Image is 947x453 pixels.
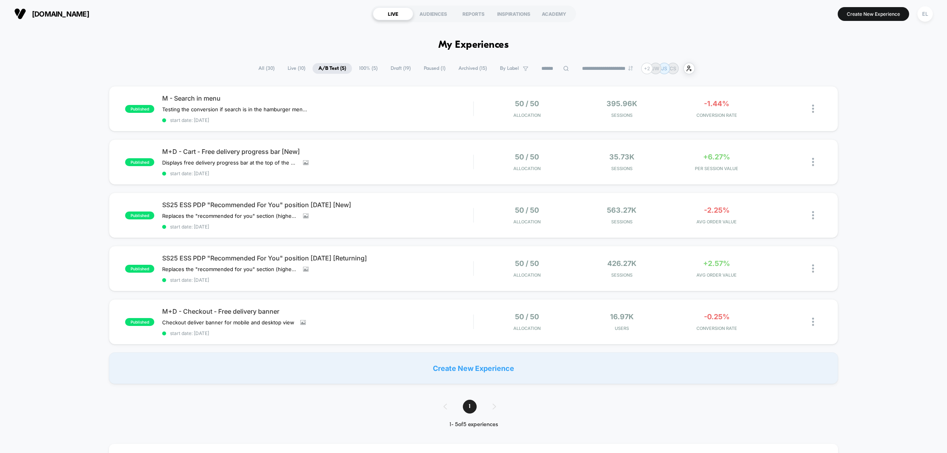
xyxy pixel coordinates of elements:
[162,170,473,176] span: start date: [DATE]
[282,63,311,74] span: Live ( 10 )
[515,206,539,214] span: 50 / 50
[513,112,541,118] span: Allocation
[162,213,297,219] span: Replaces the "recommended for you" section (higher up on PDPs)
[162,330,473,336] span: start date: [DATE]
[162,117,473,123] span: start date: [DATE]
[607,259,636,268] span: 426.27k
[162,159,297,166] span: Displays free delivery progress bar at the top of the cart and hides the message "Free delivery o...
[162,148,473,155] span: M+D - Cart - Free delivery progress bar [New]
[125,158,154,166] span: published
[641,63,653,74] div: + 2
[576,219,667,225] span: Sessions
[671,326,762,331] span: CONVERSION RATE
[32,10,89,18] span: [DOMAIN_NAME]
[453,63,493,74] span: Archived ( 15 )
[703,153,730,161] span: +6.27%
[652,66,659,71] p: JW
[494,7,534,20] div: INSPIRATIONS
[125,105,154,113] span: published
[513,166,541,171] span: Allocation
[812,211,814,219] img: close
[628,66,633,71] img: end
[162,106,309,112] span: Testing the conversion if search is in the hamburger menu vs not
[576,166,667,171] span: Sessions
[436,421,512,428] div: 1 - 5 of 5 experiences
[838,7,909,21] button: Create New Experience
[515,313,539,321] span: 50 / 50
[313,63,352,74] span: A/B Test ( 5 )
[162,254,473,262] span: SS25 ESS PDP "Recommended For You" position [DATE] [Returning]
[671,166,762,171] span: PER SESSION VALUE
[670,66,676,71] p: CS
[500,66,519,71] span: By Label
[671,219,762,225] span: AVG ORDER VALUE
[915,6,935,22] button: EL
[917,6,933,22] div: EL
[385,63,417,74] span: Draft ( 19 )
[463,400,477,414] span: 1
[812,158,814,166] img: close
[162,277,473,283] span: start date: [DATE]
[418,63,451,74] span: Paused ( 1 )
[812,318,814,326] img: close
[513,326,541,331] span: Allocation
[671,112,762,118] span: CONVERSION RATE
[812,264,814,273] img: close
[812,105,814,113] img: close
[609,153,634,161] span: 35.73k
[162,224,473,230] span: start date: [DATE]
[515,259,539,268] span: 50 / 50
[12,7,92,20] button: [DOMAIN_NAME]
[14,8,26,20] img: Visually logo
[353,63,384,74] span: 100% ( 5 )
[438,39,509,51] h1: My Experiences
[162,201,473,209] span: SS25 ESS PDP "Recommended For You" position [DATE] [New]
[515,99,539,108] span: 50 / 50
[704,313,730,321] span: -0.25%
[576,112,667,118] span: Sessions
[515,153,539,161] span: 50 / 50
[453,7,494,20] div: REPORTS
[607,206,636,214] span: 563.27k
[373,7,413,20] div: LIVE
[704,206,730,214] span: -2.25%
[576,326,667,331] span: Users
[125,212,154,219] span: published
[703,259,730,268] span: +2.57%
[162,307,473,315] span: M+D - Checkout - Free delivery banner
[610,313,634,321] span: 16.97k
[413,7,453,20] div: AUDIENCES
[125,265,154,273] span: published
[534,7,574,20] div: ACADEMY
[162,266,297,272] span: Replaces the "recommended for you" section (higher up on PDPs)
[513,219,541,225] span: Allocation
[109,352,838,384] div: Create New Experience
[671,272,762,278] span: AVG ORDER VALUE
[661,66,667,71] p: JS
[576,272,667,278] span: Sessions
[162,94,473,102] span: M - Search in menu
[125,318,154,326] span: published
[704,99,729,108] span: -1.44%
[162,319,294,326] span: Checkout deliver banner for mobile and desktop view
[253,63,281,74] span: All ( 30 )
[513,272,541,278] span: Allocation
[606,99,637,108] span: 395.96k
